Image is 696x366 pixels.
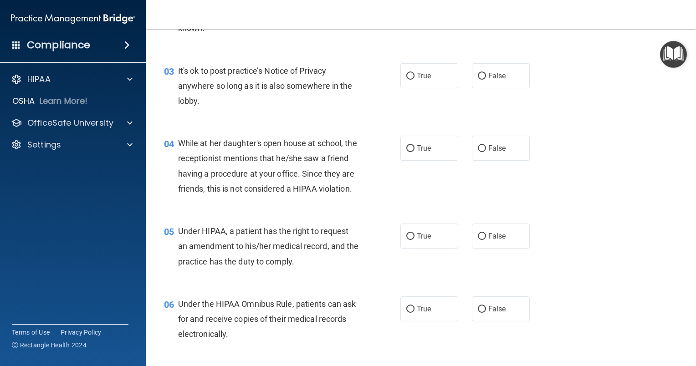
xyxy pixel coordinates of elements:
[12,96,35,107] p: OSHA
[478,73,486,80] input: False
[11,74,133,85] a: HIPAA
[27,117,113,128] p: OfficeSafe University
[27,139,61,150] p: Settings
[178,226,359,266] span: Under HIPAA, a patient has the right to request an amendment to his/her medical record, and the p...
[406,145,415,152] input: True
[488,305,506,313] span: False
[11,117,133,128] a: OfficeSafe University
[478,145,486,152] input: False
[406,306,415,313] input: True
[11,10,135,28] img: PMB logo
[164,299,174,310] span: 06
[417,71,431,80] span: True
[417,144,431,152] span: True
[178,299,356,339] span: Under the HIPAA Omnibus Rule, patients can ask for and receive copies of their medical records el...
[417,232,431,240] span: True
[27,39,90,51] h4: Compliance
[61,328,102,337] a: Privacy Policy
[178,66,353,106] span: It's ok to post practice’s Notice of Privacy anywhere so long as it is also somewhere in the lobby.
[164,66,174,77] span: 03
[417,305,431,313] span: True
[164,138,174,149] span: 04
[478,306,486,313] input: False
[406,73,415,80] input: True
[406,233,415,240] input: True
[488,232,506,240] span: False
[478,233,486,240] input: False
[660,41,687,68] button: Open Resource Center
[11,139,133,150] a: Settings
[178,138,357,193] span: While at her daughter's open house at school, the receptionist mentions that he/she saw a friend ...
[488,144,506,152] span: False
[27,74,51,85] p: HIPAA
[488,71,506,80] span: False
[12,328,50,337] a: Terms of Use
[12,341,87,350] span: Ⓒ Rectangle Health 2024
[40,96,88,107] p: Learn More!
[164,226,174,237] span: 05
